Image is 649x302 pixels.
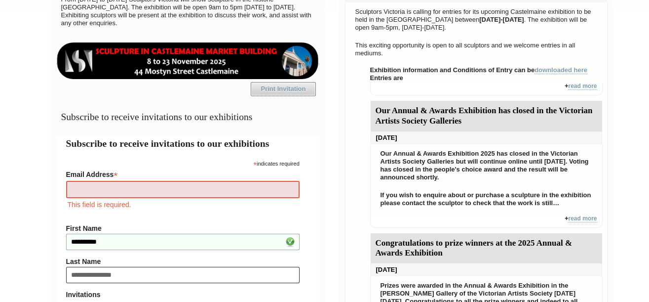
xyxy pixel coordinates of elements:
[66,291,300,299] strong: Invitations
[370,66,588,74] strong: Exhibition information and Conditions of Entry can be
[66,224,300,232] label: First Name
[534,66,587,74] a: downloaded here
[56,43,319,79] img: castlemaine-ldrbd25v2.png
[371,131,602,144] div: [DATE]
[350,5,603,34] p: Sculptors Victoria is calling for entries for its upcoming Castelmaine exhibition to be held in t...
[66,199,300,210] div: This field is required.
[251,82,316,96] a: Print Invitation
[371,233,602,264] div: Congratulations to prize winners at the 2025 Annual & Awards Exhibition
[568,83,597,90] a: read more
[371,263,602,276] div: [DATE]
[568,215,597,222] a: read more
[370,82,603,95] div: +
[66,168,300,179] label: Email Address
[66,258,300,265] label: Last Name
[376,147,597,184] p: Our Annual & Awards Exhibition 2025 has closed in the Victorian Artists Society Galleries but wil...
[350,39,603,60] p: This exciting opportunity is open to all sculptors and we welcome entries in all mediums.
[66,136,309,151] h2: Subscribe to receive invitations to our exhibitions
[479,16,524,23] strong: [DATE]-[DATE]
[66,158,300,168] div: indicates required
[370,215,603,228] div: +
[56,107,319,127] h3: Subscribe to receive invitations to our exhibitions
[376,189,597,210] p: If you wish to enquire about or purchase a sculpture in the exhibition please contact the sculpto...
[371,101,602,131] div: Our Annual & Awards Exhibition has closed in the Victorian Artists Society Galleries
